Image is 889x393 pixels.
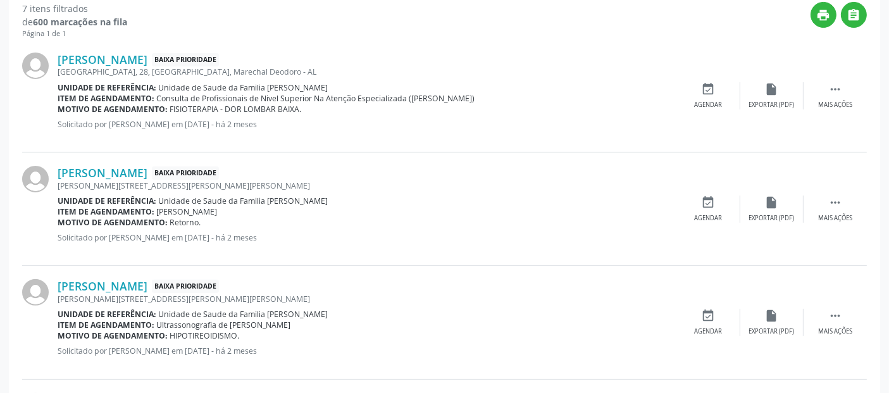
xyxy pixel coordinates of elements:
button: print [811,2,836,28]
i: event_available [702,196,716,209]
div: Exportar (PDF) [749,101,795,109]
div: de [22,15,127,28]
a: [PERSON_NAME] [58,166,147,180]
b: Unidade de referência: [58,196,156,206]
div: 7 itens filtrados [22,2,127,15]
i: insert_drive_file [765,196,779,209]
b: Item de agendamento: [58,93,154,104]
div: Agendar [695,327,723,336]
b: Motivo de agendamento: [58,330,168,341]
i: event_available [702,309,716,323]
img: img [22,279,49,306]
i:  [828,309,842,323]
p: Solicitado por [PERSON_NAME] em [DATE] - há 2 meses [58,346,677,356]
strong: 600 marcações na fila [33,16,127,28]
i: insert_drive_file [765,82,779,96]
a: [PERSON_NAME] [58,53,147,66]
span: Unidade de Saude da Familia [PERSON_NAME] [159,309,328,320]
i:  [828,196,842,209]
div: Página 1 de 1 [22,28,127,39]
div: [PERSON_NAME][STREET_ADDRESS][PERSON_NAME][PERSON_NAME] [58,294,677,304]
b: Unidade de referência: [58,309,156,320]
i: print [817,8,831,22]
span: FISIOTERAPIA - DOR LOMBAR BAIXA. [170,104,302,115]
i: insert_drive_file [765,309,779,323]
a: [PERSON_NAME] [58,279,147,293]
img: img [22,53,49,79]
p: Solicitado por [PERSON_NAME] em [DATE] - há 2 meses [58,232,677,243]
button:  [841,2,867,28]
i:  [847,8,861,22]
span: Baixa Prioridade [152,280,219,293]
div: [PERSON_NAME][STREET_ADDRESS][PERSON_NAME][PERSON_NAME] [58,180,677,191]
span: Baixa Prioridade [152,53,219,66]
b: Motivo de agendamento: [58,104,168,115]
div: [GEOGRAPHIC_DATA], 28, [GEOGRAPHIC_DATA], Marechal Deodoro - AL [58,66,677,77]
span: Ultrassonografia de [PERSON_NAME] [157,320,291,330]
div: Agendar [695,214,723,223]
div: Mais ações [818,101,852,109]
div: Exportar (PDF) [749,214,795,223]
i: event_available [702,82,716,96]
b: Item de agendamento: [58,320,154,330]
span: Unidade de Saude da Familia [PERSON_NAME] [159,196,328,206]
b: Item de agendamento: [58,206,154,217]
span: Retorno. [170,217,201,228]
div: Agendar [695,101,723,109]
b: Unidade de referência: [58,82,156,93]
span: [PERSON_NAME] [157,206,218,217]
div: Mais ações [818,214,852,223]
img: img [22,166,49,192]
b: Motivo de agendamento: [58,217,168,228]
span: Consulta de Profissionais de Nivel Superior Na Atenção Especializada ([PERSON_NAME]) [157,93,475,104]
div: Mais ações [818,327,852,336]
p: Solicitado por [PERSON_NAME] em [DATE] - há 2 meses [58,119,677,130]
span: Unidade de Saude da Familia [PERSON_NAME] [159,82,328,93]
i:  [828,82,842,96]
span: HIPOTIREOIDISMO. [170,330,240,341]
span: Baixa Prioridade [152,166,219,180]
div: Exportar (PDF) [749,327,795,336]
